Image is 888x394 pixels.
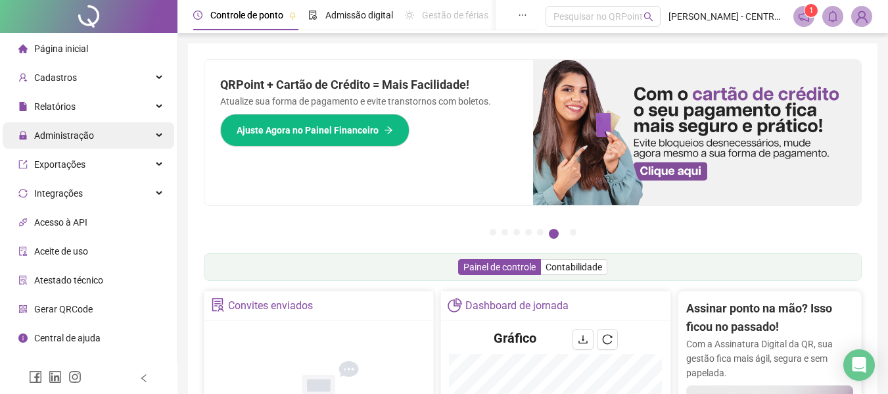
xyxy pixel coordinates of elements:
span: clock-circle [193,11,202,20]
span: [PERSON_NAME] - CENTRO VETERINARIO 4 PATAS LTDA [668,9,785,24]
h4: Gráfico [494,329,536,347]
span: pie-chart [448,298,461,312]
span: Página inicial [34,43,88,54]
button: 3 [513,229,520,235]
button: 6 [549,229,559,239]
span: Admissão digital [325,10,393,20]
div: Convites enviados [228,295,313,317]
div: Dashboard de jornada [465,295,569,317]
p: Atualize sua forma de pagamento e evite transtornos com boletos. [220,94,517,109]
span: Gerar QRCode [34,304,93,314]
span: Atestado técnico [34,275,103,285]
div: Open Intercom Messenger [843,349,875,381]
span: Clube QR - Beneficios [34,362,120,372]
span: facebook [29,370,42,383]
span: download [578,334,588,345]
span: user-add [18,73,28,82]
span: instagram [68,370,82,383]
span: pushpin [289,12,296,20]
button: 5 [537,229,544,235]
span: Administração [34,130,94,141]
span: Central de ajuda [34,333,101,343]
span: export [18,160,28,169]
span: file-done [308,11,317,20]
span: reload [602,334,613,345]
span: solution [18,276,28,285]
span: Aceite de uso [34,246,88,257]
button: 4 [525,229,532,235]
span: notification [798,11,810,22]
span: lock [18,131,28,140]
span: home [18,44,28,53]
span: Cadastros [34,72,77,83]
span: 1 [809,6,814,15]
span: info-circle [18,333,28,343]
button: Ajuste Agora no Painel Financeiro [220,114,409,147]
button: 7 [570,229,576,235]
span: Painel de controle [463,262,536,272]
span: Exportações [34,159,85,170]
span: linkedin [49,370,62,383]
span: Acesso à API [34,217,87,228]
span: qrcode [18,305,28,314]
span: Gestão de férias [422,10,488,20]
button: 2 [502,229,508,235]
img: banner%2F75947b42-3b94-469c-a360-407c2d3115d7.png [533,60,862,205]
h2: QRPoint + Cartão de Crédito = Mais Facilidade! [220,76,517,94]
span: solution [211,298,225,312]
span: Controle de ponto [210,10,283,20]
span: search [643,12,653,22]
span: api [18,218,28,227]
span: audit [18,247,28,256]
span: ellipsis [518,11,527,20]
button: 1 [490,229,496,235]
span: bell [827,11,839,22]
span: Ajuste Agora no Painel Financeiro [237,123,379,137]
span: Contabilidade [546,262,602,272]
sup: 1 [805,4,818,17]
p: Com a Assinatura Digital da QR, sua gestão fica mais ágil, segura e sem papelada. [686,337,853,380]
img: 91132 [852,7,872,26]
span: arrow-right [384,126,393,135]
span: sun [405,11,414,20]
span: Integrações [34,188,83,199]
span: Relatórios [34,101,76,112]
span: file [18,102,28,111]
span: sync [18,189,28,198]
h2: Assinar ponto na mão? Isso ficou no passado! [686,299,853,337]
span: left [139,374,149,383]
